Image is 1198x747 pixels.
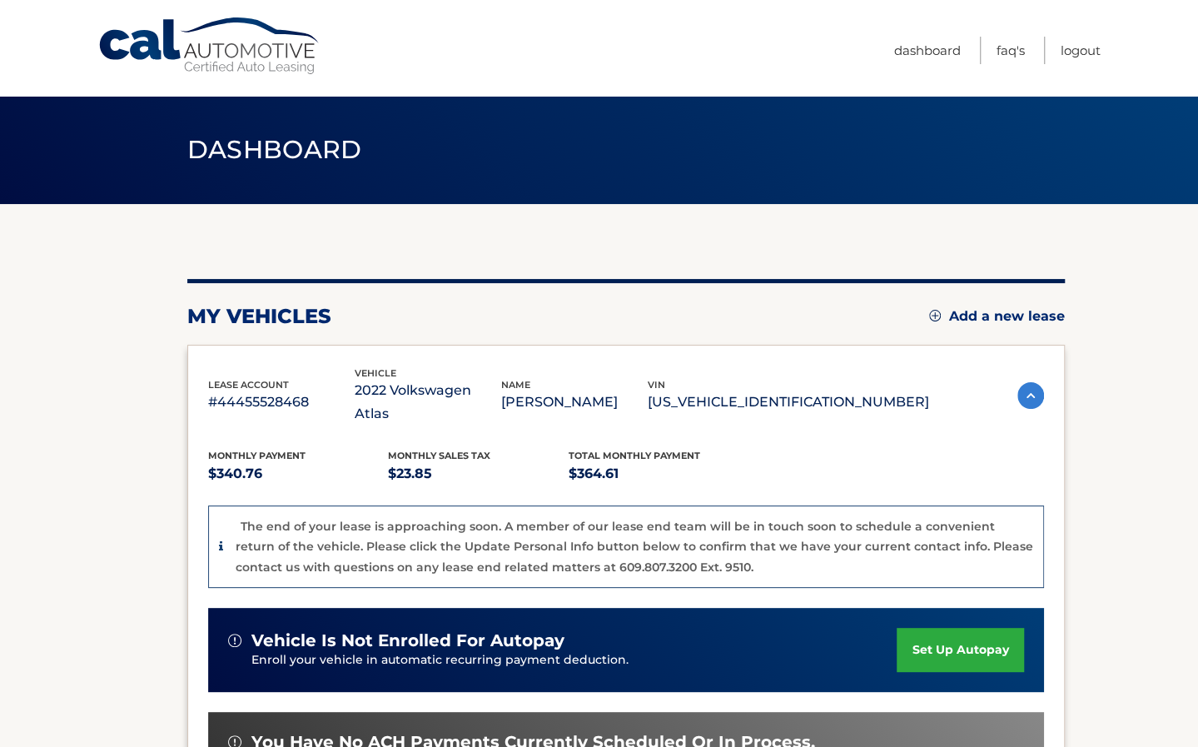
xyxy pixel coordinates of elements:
[208,450,306,461] span: Monthly Payment
[208,379,289,391] span: lease account
[388,462,569,486] p: $23.85
[208,462,389,486] p: $340.76
[355,367,396,379] span: vehicle
[929,308,1065,325] a: Add a new lease
[997,37,1025,64] a: FAQ's
[228,634,241,647] img: alert-white.svg
[648,391,929,414] p: [US_VEHICLE_IDENTIFICATION_NUMBER]
[897,628,1023,672] a: set up autopay
[251,630,564,651] span: vehicle is not enrolled for autopay
[208,391,355,414] p: #44455528468
[501,379,530,391] span: name
[251,651,897,670] p: Enroll your vehicle in automatic recurring payment deduction.
[569,450,700,461] span: Total Monthly Payment
[187,134,362,165] span: Dashboard
[569,462,749,486] p: $364.61
[355,379,501,426] p: 2022 Volkswagen Atlas
[187,304,331,329] h2: my vehicles
[929,310,941,321] img: add.svg
[388,450,490,461] span: Monthly sales Tax
[501,391,648,414] p: [PERSON_NAME]
[894,37,961,64] a: Dashboard
[236,519,1033,575] p: The end of your lease is approaching soon. A member of our lease end team will be in touch soon t...
[1017,382,1044,409] img: accordion-active.svg
[97,17,322,76] a: Cal Automotive
[1061,37,1101,64] a: Logout
[648,379,665,391] span: vin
